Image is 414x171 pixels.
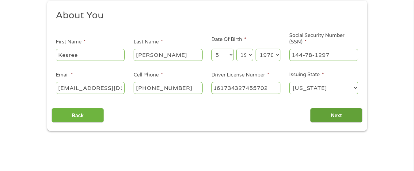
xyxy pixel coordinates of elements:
[134,39,163,45] label: Last Name
[134,72,163,78] label: Cell Phone
[134,82,203,94] input: (541) 754-3010
[56,72,73,78] label: Email
[211,72,269,78] label: Driver License Number
[289,49,358,61] input: 078-05-1120
[56,9,354,22] h2: About You
[51,108,104,123] input: Back
[134,49,203,61] input: Smith
[211,36,246,43] label: Date Of Birth
[56,39,86,45] label: First Name
[56,49,125,61] input: John
[289,72,324,78] label: Issuing State
[289,32,358,45] label: Social Security Number (SSN)
[56,82,125,94] input: john@gmail.com
[310,108,363,123] input: Next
